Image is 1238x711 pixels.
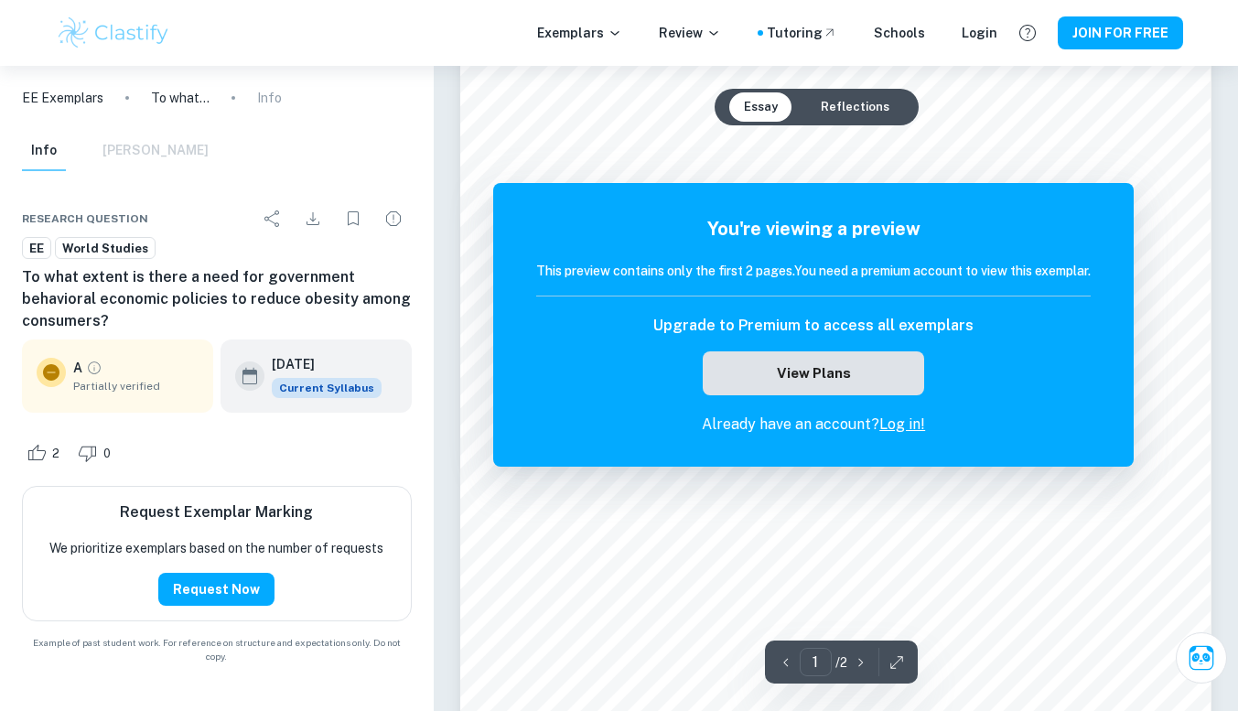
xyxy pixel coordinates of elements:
p: We prioritize exemplars based on the number of requests [49,538,383,558]
p: Exemplars [537,23,622,43]
span: 0 [93,445,121,463]
span: EE [23,240,50,258]
a: Schools [874,23,925,43]
p: / 2 [835,652,847,673]
p: To what extent is there a need for government behavioral economic policies to reduce obesity amon... [151,88,210,108]
a: EE Exemplars [22,88,103,108]
h6: Upgrade to Premium to access all exemplars [653,315,974,337]
button: Essay [729,92,792,122]
a: Login [962,23,997,43]
span: World Studies [56,240,155,258]
a: Log in! [879,415,925,433]
button: Request Now [158,573,275,606]
button: Reflections [806,92,904,122]
button: Help and Feedback [1012,17,1043,48]
h6: Request Exemplar Marking [120,501,313,523]
div: This exemplar is based on the current syllabus. Feel free to refer to it for inspiration/ideas wh... [272,378,382,398]
p: Info [257,88,282,108]
div: Report issue [375,200,412,237]
h6: To what extent is there a need for government behavioral economic policies to reduce obesity amon... [22,266,412,332]
span: Research question [22,210,148,227]
div: Like [22,438,70,468]
span: Example of past student work. For reference on structure and expectations only. Do not copy. [22,636,412,663]
button: Ask Clai [1176,632,1227,684]
img: Clastify logo [56,15,172,51]
a: Tutoring [767,23,837,43]
div: Bookmark [335,200,371,237]
button: JOIN FOR FREE [1058,16,1183,49]
a: EE [22,237,51,260]
h5: You're viewing a preview [536,215,1091,242]
p: Already have an account? [536,414,1091,436]
div: Dislike [73,438,121,468]
div: Download [295,200,331,237]
p: Review [659,23,721,43]
button: Info [22,131,66,171]
p: A [73,358,82,378]
button: View Plans [703,351,924,395]
h6: [DATE] [272,354,367,374]
a: World Studies [55,237,156,260]
span: Current Syllabus [272,378,382,398]
div: Share [254,200,291,237]
a: Grade partially verified [86,360,102,376]
span: 2 [42,445,70,463]
h6: This preview contains only the first 2 pages. You need a premium account to view this exemplar. [536,261,1091,281]
span: Partially verified [73,378,199,394]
